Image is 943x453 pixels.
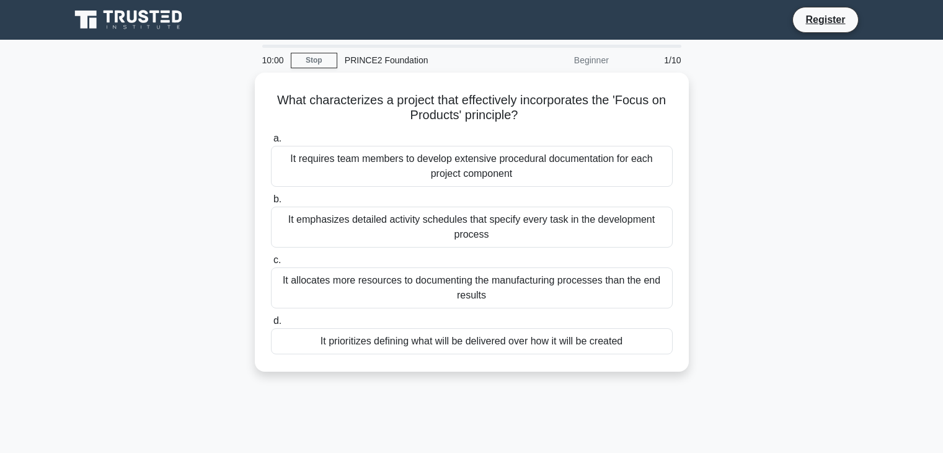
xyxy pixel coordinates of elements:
[271,146,673,187] div: It requires team members to develop extensive procedural documentation for each project component
[255,48,291,73] div: 10:00
[798,12,852,27] a: Register
[271,267,673,308] div: It allocates more resources to documenting the manufacturing processes than the end results
[616,48,689,73] div: 1/10
[273,133,281,143] span: a.
[273,315,281,326] span: d.
[291,53,337,68] a: Stop
[337,48,508,73] div: PRINCE2 Foundation
[273,194,281,204] span: b.
[508,48,616,73] div: Beginner
[273,254,281,265] span: c.
[270,92,674,123] h5: What characterizes a project that effectively incorporates the 'Focus on Products' principle?
[271,207,673,248] div: It emphasizes detailed activity schedules that specify every task in the development process
[271,328,673,354] div: It prioritizes defining what will be delivered over how it will be created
